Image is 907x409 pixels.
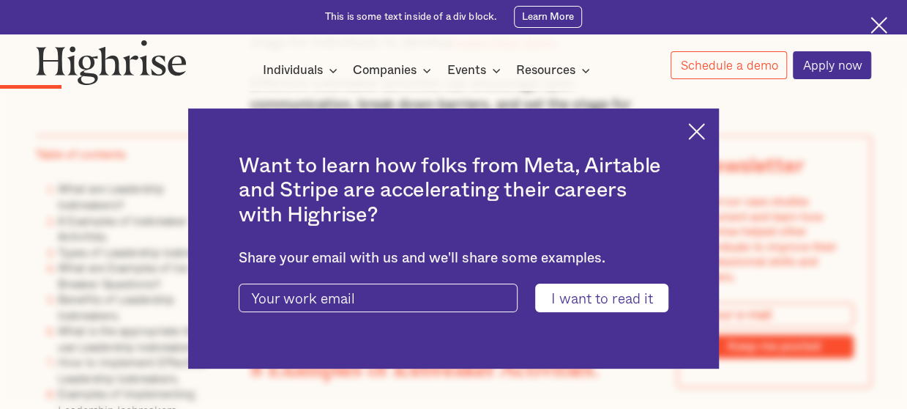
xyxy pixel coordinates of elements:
a: Apply now [793,51,871,79]
img: Highrise logo [36,40,187,85]
div: Individuals [263,62,323,79]
div: Individuals [263,62,342,79]
input: I want to read it [535,284,668,312]
a: Learn More [514,6,582,28]
input: Your work email [239,284,518,312]
img: Cross icon [688,123,705,140]
div: Events [447,62,505,79]
form: current-ascender-blog-article-modal-form [239,284,668,312]
div: Companies [353,62,436,79]
div: Resources [516,62,575,79]
div: Resources [516,62,594,79]
div: Events [447,62,486,79]
div: Companies [353,62,417,79]
h2: Want to learn how folks from Meta, Airtable and Stripe are accelerating their careers with Highrise? [239,154,668,228]
a: Schedule a demo [671,51,787,79]
div: This is some text inside of a div block. [325,10,497,23]
img: Cross icon [870,17,887,34]
div: Share your email with us and we'll share some examples. [239,250,668,267]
